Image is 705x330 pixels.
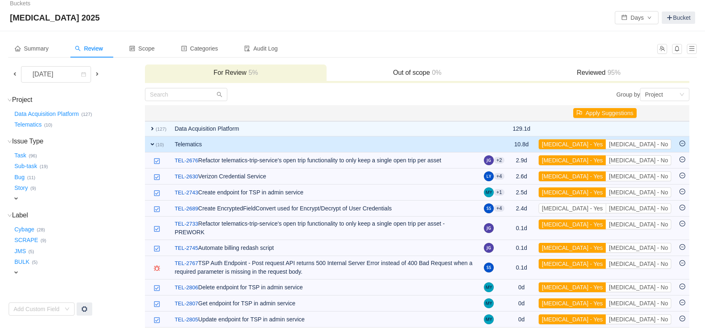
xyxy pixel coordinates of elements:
button: icon: bell [672,44,682,54]
button: JMS [13,245,28,258]
button: [MEDICAL_DATA] - Yes [539,259,606,269]
img: 10618 [154,301,160,307]
span: expand [13,269,19,276]
aui-badge: +2 [494,157,504,164]
small: (5) [32,260,38,265]
i: icon: minus-circle [679,260,685,266]
button: [MEDICAL_DATA] - No [606,259,671,269]
a: Bucket [662,12,695,24]
img: 10618 [154,190,160,196]
button: [MEDICAL_DATA] - No [606,155,671,165]
td: Data Acquisition Platform [170,121,480,136]
i: icon: calendar [81,72,86,78]
button: [MEDICAL_DATA] - No [606,187,671,197]
button: [MEDICAL_DATA] - Yes [539,243,606,253]
td: Delete endpoint for TSP in admin service [170,279,480,295]
a: TEL-2676 [175,157,198,165]
button: Data Acquisition Platform [13,107,81,120]
input: Search [145,88,227,101]
img: 10618 [154,174,160,180]
td: 129.1d [509,121,535,136]
span: Scope [129,45,155,52]
i: icon: minus-circle [679,205,685,210]
a: TEL-2806 [175,284,198,292]
span: 5% [246,69,258,76]
i: icon: minus-circle [679,141,685,146]
button: Telematics [13,118,44,132]
small: (9) [41,238,47,243]
a: TEL-2733 [175,220,198,228]
button: [MEDICAL_DATA] - No [606,203,671,213]
div: [DATE] [26,67,61,82]
td: Get endpoint for TSP in admin service [170,295,480,312]
td: Update endpoint for TSP in admin service [170,312,480,328]
h3: Issue Type [13,137,144,145]
i: icon: audit [244,46,250,51]
button: [MEDICAL_DATA] - No [606,219,671,229]
img: MY [484,282,494,292]
span: 0% [430,69,441,76]
td: Telematics [170,136,480,152]
i: icon: search [75,46,81,51]
i: icon: minus-circle [679,221,685,226]
button: [MEDICAL_DATA] - Yes [539,282,606,292]
i: icon: profile [181,46,187,51]
h3: Project [13,96,144,104]
a: TEL-2689 [175,205,198,213]
button: Sub-task [13,160,40,173]
button: icon: menu [687,44,697,54]
button: [MEDICAL_DATA] - Yes [539,139,606,149]
span: expand [149,141,156,148]
img: 10618 [154,206,160,212]
button: [MEDICAL_DATA] - Yes [539,219,606,229]
button: [MEDICAL_DATA] - Yes [539,298,606,308]
button: [MEDICAL_DATA] - Yes [539,203,606,213]
span: Summary [15,45,49,52]
i: icon: minus-circle [679,284,685,289]
td: 0d [509,295,535,312]
i: icon: down [679,92,684,98]
td: 0d [509,312,535,328]
button: [MEDICAL_DATA] - Yes [539,314,606,324]
span: Audit Log [244,45,278,52]
td: 0d [509,279,535,295]
span: Categories [181,45,218,52]
h3: For Review [149,69,322,77]
div: Group by [417,88,689,101]
small: (5) [28,249,34,254]
small: (10) [156,142,164,147]
button: [MEDICAL_DATA] - Yes [539,187,606,197]
small: (11) [27,175,35,180]
td: Create endpoint for TSP in admin service [170,185,480,201]
small: (96) [29,153,37,158]
i: icon: search [217,92,222,97]
img: 10618 [154,317,160,323]
div: Add Custom Field [14,305,61,313]
button: [MEDICAL_DATA] - No [606,171,671,181]
td: 0.1d [509,217,535,240]
td: Automate billing redash script [170,240,480,256]
button: icon: flagApply Suggestions [573,108,637,118]
a: TEL-2807 [175,300,198,308]
button: [MEDICAL_DATA] - Yes [539,171,606,181]
a: TEL-2743 [175,189,198,197]
a: TEL-2630 [175,173,198,181]
td: 10.8d [509,136,535,152]
a: TEL-2805 [175,316,198,324]
aui-badge: +4 [494,173,504,180]
td: Create EncryptedFieldConvert used for Encrypt/Decrypt of User Credentials [170,201,480,217]
small: (9) [30,186,36,191]
i: icon: control [129,46,135,51]
small: (127) [81,112,92,117]
span: expand [149,125,156,132]
img: 10618 [154,158,160,164]
h3: Reviewed [512,69,686,77]
td: 2.5d [509,185,535,201]
td: TSP Auth Endpoint - Post request API returns 500 Internal Server Error instead of 400 Bad Request... [170,256,480,279]
img: 10618 [154,245,160,252]
img: JG [484,243,494,253]
img: MY [484,187,494,197]
img: SS [484,203,494,213]
i: icon: minus-circle [679,244,685,250]
span: Review [75,45,103,52]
